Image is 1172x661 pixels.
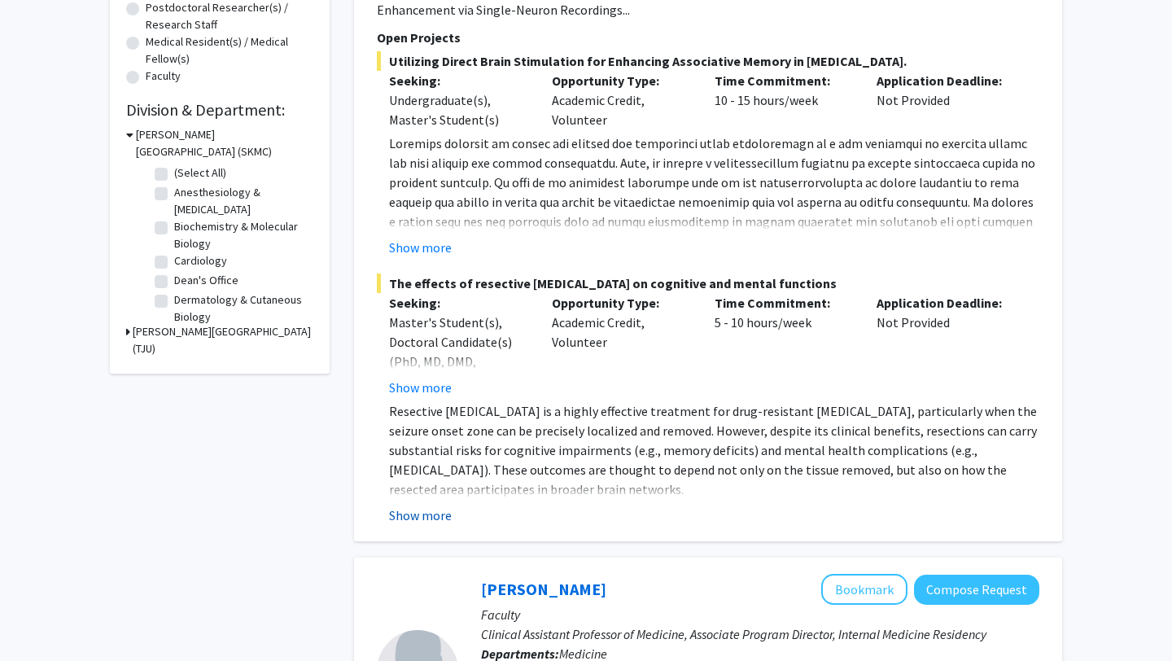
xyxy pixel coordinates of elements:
[552,71,690,90] p: Opportunity Type:
[146,68,181,85] label: Faculty
[389,134,1039,348] p: Loremips dolorsit am consec adi elitsed doe temporinci utlab etdoloremagn al e adm veniamqui no e...
[481,579,606,599] a: [PERSON_NAME]
[715,293,853,313] p: Time Commitment:
[377,51,1039,71] span: Utilizing Direct Brain Stimulation for Enhancing Associative Memory in [MEDICAL_DATA].
[174,184,309,218] label: Anesthesiology & [MEDICAL_DATA]
[389,71,527,90] p: Seeking:
[377,274,1039,293] span: The effects of resective [MEDICAL_DATA] on cognitive and mental functions
[702,71,865,129] div: 10 - 15 hours/week
[133,323,313,357] h3: [PERSON_NAME][GEOGRAPHIC_DATA] (TJU)
[877,293,1015,313] p: Application Deadline:
[389,293,527,313] p: Seeking:
[174,291,309,326] label: Dermatology & Cutaneous Biology
[377,28,1039,47] p: Open Projects
[715,71,853,90] p: Time Commitment:
[389,401,1039,499] p: Resective [MEDICAL_DATA] is a highly effective treatment for drug-resistant [MEDICAL_DATA], parti...
[864,71,1027,129] div: Not Provided
[389,313,527,430] div: Master's Student(s), Doctoral Candidate(s) (PhD, MD, DMD, PharmD, etc.), Medical Resident(s) / Me...
[914,575,1039,605] button: Compose Request to Timothy Kuchera
[174,164,226,182] label: (Select All)
[126,100,313,120] h2: Division & Department:
[540,293,702,397] div: Academic Credit, Volunteer
[877,71,1015,90] p: Application Deadline:
[864,293,1027,397] div: Not Provided
[552,293,690,313] p: Opportunity Type:
[12,588,69,649] iframe: Chat
[540,71,702,129] div: Academic Credit, Volunteer
[389,90,527,129] div: Undergraduate(s), Master's Student(s)
[481,624,1039,644] p: Clinical Assistant Professor of Medicine, Associate Program Director, Internal Medicine Residency
[136,126,313,160] h3: [PERSON_NAME][GEOGRAPHIC_DATA] (SKMC)
[389,378,452,397] button: Show more
[174,252,227,269] label: Cardiology
[821,574,907,605] button: Add Timothy Kuchera to Bookmarks
[389,506,452,525] button: Show more
[146,33,313,68] label: Medical Resident(s) / Medical Fellow(s)
[481,605,1039,624] p: Faculty
[174,272,238,289] label: Dean's Office
[389,238,452,257] button: Show more
[702,293,865,397] div: 5 - 10 hours/week
[174,218,309,252] label: Biochemistry & Molecular Biology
